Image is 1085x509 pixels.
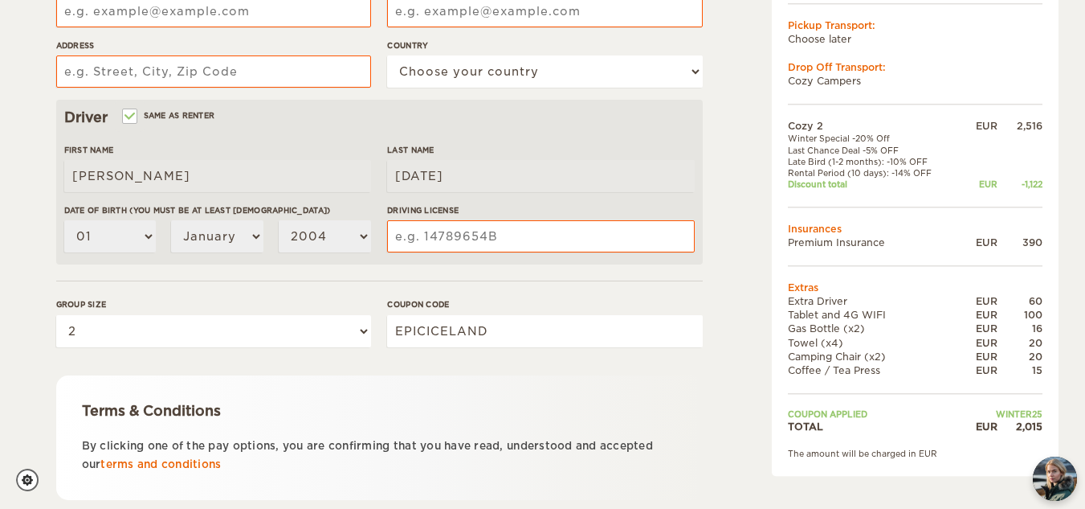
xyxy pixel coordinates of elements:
[56,298,371,310] label: Group size
[961,350,997,363] div: EUR
[788,322,962,336] td: Gas Bottle (x2)
[1033,457,1077,501] button: chat-button
[997,236,1042,249] div: 390
[961,309,997,322] div: EUR
[961,336,997,350] div: EUR
[788,156,962,167] td: Late Bird (1-2 months): -10% OFF
[788,449,1042,460] div: The amount will be charged in EUR
[788,408,962,420] td: Coupon applied
[997,309,1042,322] div: 100
[997,336,1042,350] div: 20
[961,294,997,308] div: EUR
[788,350,962,363] td: Camping Chair (x2)
[64,204,371,216] label: Date of birth (You must be at least [DEMOGRAPHIC_DATA])
[788,222,1042,236] td: Insurances
[961,119,997,133] div: EUR
[997,294,1042,308] div: 60
[387,144,694,156] label: Last Name
[788,167,962,179] td: Rental Period (10 days): -14% OFF
[387,220,694,252] input: e.g. 14789654B
[387,298,702,310] label: Coupon code
[788,133,962,145] td: Winter Special -20% Off
[997,322,1042,336] div: 16
[64,160,371,192] input: e.g. William
[788,32,1042,46] td: Choose later
[788,18,1042,32] div: Pickup Transport:
[961,179,997,191] div: EUR
[997,119,1042,133] div: 2,516
[788,336,962,350] td: Towel (x4)
[387,160,694,192] input: e.g. Smith
[788,281,1042,294] td: Extras
[788,309,962,322] td: Tablet and 4G WIFI
[82,401,677,421] div: Terms & Conditions
[961,322,997,336] div: EUR
[788,294,962,308] td: Extra Driver
[961,408,1042,420] td: WINTER25
[64,144,371,156] label: First Name
[124,108,215,123] label: Same as renter
[82,437,677,474] p: By clicking one of the pay options, you are confirming that you have read, understood and accepte...
[961,363,997,377] div: EUR
[788,179,962,191] td: Discount total
[387,39,702,51] label: Country
[997,421,1042,434] div: 2,015
[16,469,49,491] a: Cookie settings
[788,363,962,377] td: Coffee / Tea Press
[961,236,997,249] div: EUR
[997,350,1042,363] div: 20
[56,55,371,88] input: e.g. Street, City, Zip Code
[788,145,962,156] td: Last Chance Deal -5% OFF
[788,421,962,434] td: TOTAL
[100,458,221,470] a: terms and conditions
[64,108,695,127] div: Driver
[997,363,1042,377] div: 15
[997,179,1042,191] div: -1,122
[788,74,1042,88] td: Cozy Campers
[124,113,134,123] input: Same as renter
[788,236,962,249] td: Premium Insurance
[788,60,1042,74] div: Drop Off Transport:
[1033,457,1077,501] img: Freyja at Cozy Campers
[387,204,694,216] label: Driving License
[788,119,962,133] td: Cozy 2
[56,39,371,51] label: Address
[961,421,997,434] div: EUR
